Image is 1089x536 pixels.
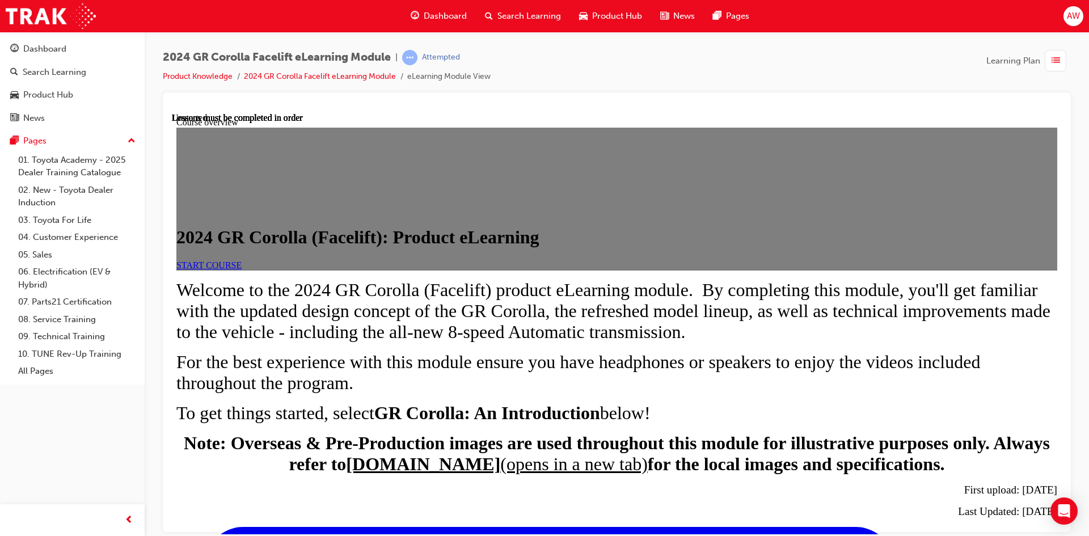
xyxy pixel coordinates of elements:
[5,62,140,83] a: Search Learning
[5,39,140,60] a: Dashboard
[5,290,479,310] span: To get things started, select below!
[673,10,695,23] span: News
[592,10,642,23] span: Product Hub
[786,392,885,404] span: Last Updated: [DATE]
[986,50,1071,71] button: Learning Plan
[14,151,140,182] a: 01. Toyota Academy - 2025 Dealer Training Catalogue
[174,341,328,361] strong: [DOMAIN_NAME]
[5,130,140,151] button: Pages
[202,290,428,310] strong: GR Corolla: An Introduction
[476,5,570,28] a: search-iconSearch Learning
[10,136,19,146] span: pages-icon
[5,167,879,229] span: Welcome to the 2024 GR Corolla (Facelift) product eLearning module. By completing this module, yo...
[570,5,651,28] a: car-iconProduct Hub
[10,67,18,78] span: search-icon
[651,5,704,28] a: news-iconNews
[163,71,233,81] a: Product Knowledge
[23,134,47,147] div: Pages
[14,328,140,345] a: 09. Technical Training
[6,3,96,29] img: Trak
[1052,54,1060,68] span: list-icon
[1050,497,1078,525] div: Open Intercom Messenger
[485,9,493,23] span: search-icon
[10,44,19,54] span: guage-icon
[402,50,417,65] span: learningRecordVerb_ATTEMPT-icon
[14,362,140,380] a: All Pages
[174,341,475,361] a: [DOMAIN_NAME](opens in a new tab)
[497,10,561,23] span: Search Learning
[713,9,721,23] span: pages-icon
[23,88,73,102] div: Product Hub
[402,5,476,28] a: guage-iconDashboard
[12,320,878,361] strong: Note: Overseas & Pre-Production images are used throughout this module for illustrative purposes ...
[244,71,396,81] a: 2024 GR Corolla Facelift eLearning Module
[579,9,588,23] span: car-icon
[792,371,885,383] span: First upload: [DATE]
[411,9,419,23] span: guage-icon
[407,70,491,83] li: eLearning Module View
[128,134,136,149] span: up-icon
[5,114,885,135] h1: 2024 GR Corolla (Facelift): Product eLearning
[5,108,140,129] a: News
[14,182,140,212] a: 02. New - Toyota Dealer Induction
[14,229,140,246] a: 04. Customer Experience
[14,246,140,264] a: 05. Sales
[424,10,467,23] span: Dashboard
[14,263,140,293] a: 06. Electrification (EV & Hybrid)
[14,311,140,328] a: 08. Service Training
[10,113,19,124] span: news-icon
[5,85,140,105] a: Product Hub
[660,9,669,23] span: news-icon
[23,43,66,56] div: Dashboard
[5,36,140,130] button: DashboardSearch LearningProduct HubNews
[726,10,749,23] span: Pages
[125,513,133,527] span: prev-icon
[23,112,45,125] div: News
[476,341,773,361] strong: for the local images and specifications.
[14,212,140,229] a: 03. Toyota For Life
[704,5,758,28] a: pages-iconPages
[1067,10,1080,23] span: AW
[14,345,140,363] a: 10. TUNE Rev-Up Training
[5,239,808,280] span: For the best experience with this module ensure you have headphones or speakers to enjoy the vide...
[14,293,140,311] a: 07. Parts21 Certification
[163,51,391,64] span: 2024 GR Corolla Facelift eLearning Module
[986,54,1040,67] span: Learning Plan
[23,66,86,79] div: Search Learning
[422,52,460,63] div: Attempted
[328,341,475,361] span: (opens in a new tab)
[395,51,398,64] span: |
[1063,6,1083,26] button: AW
[10,90,19,100] span: car-icon
[5,147,70,157] a: START COURSE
